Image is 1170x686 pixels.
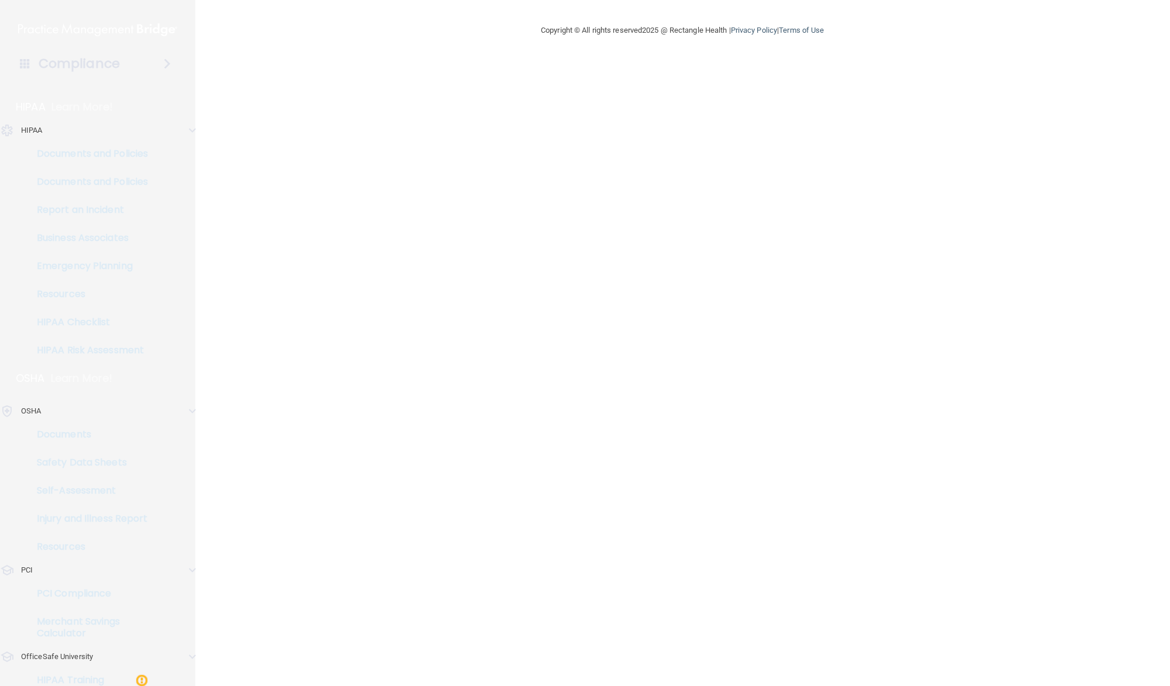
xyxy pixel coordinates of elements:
p: Business Associates [8,232,167,244]
p: HIPAA Risk Assessment [8,344,167,356]
p: Learn More! [51,100,113,114]
p: PCI Compliance [8,588,167,599]
a: Privacy Policy [731,26,777,35]
p: OSHA [21,404,41,418]
img: PMB logo [18,18,177,42]
p: Injury and Illness Report [8,513,167,525]
p: HIPAA Checklist [8,316,167,328]
p: PCI [21,563,33,577]
p: Documents and Policies [8,176,167,188]
p: HIPAA [21,123,43,137]
p: Documents and Policies [8,148,167,160]
p: OfficeSafe University [21,650,93,664]
p: HIPAA Training [8,674,104,686]
p: Learn More! [51,371,113,385]
p: Resources [8,541,167,553]
p: OSHA [16,371,45,385]
p: Report an Incident [8,204,167,216]
p: HIPAA [16,100,46,114]
p: Self-Assessment [8,485,167,497]
p: Safety Data Sheets [8,457,167,468]
p: Documents [8,429,167,440]
a: Terms of Use [779,26,824,35]
h4: Compliance [39,56,120,72]
p: Emergency Planning [8,260,167,272]
div: Copyright © All rights reserved 2025 @ Rectangle Health | | [469,12,896,49]
p: Merchant Savings Calculator [8,616,167,639]
p: Resources [8,288,167,300]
